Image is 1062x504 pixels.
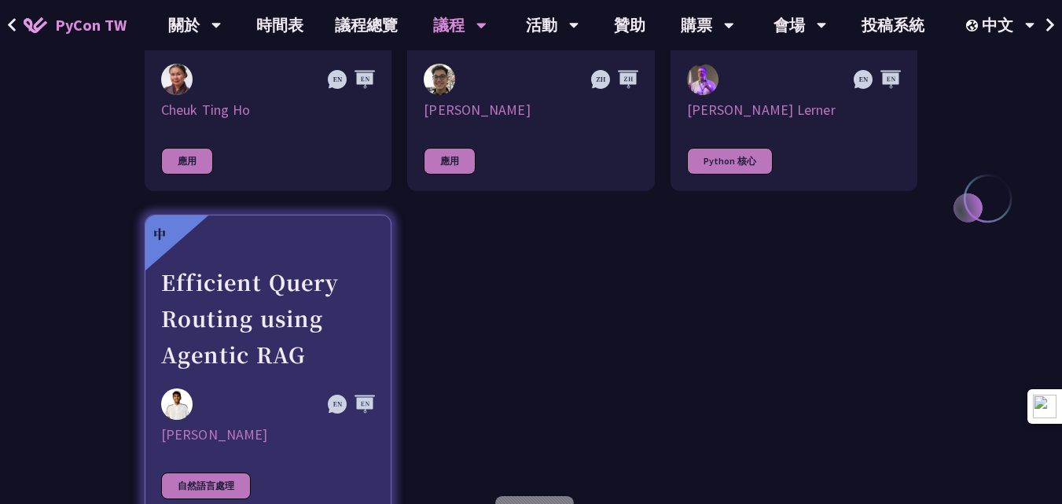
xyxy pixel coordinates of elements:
[161,148,213,175] div: 應用
[424,148,476,175] div: 應用
[161,425,375,444] div: [PERSON_NAME]
[161,388,193,420] img: Tarun Jain
[424,64,455,95] img: Milo Chen
[153,225,166,244] div: 中
[966,20,982,31] img: Locale Icon
[161,64,193,95] img: Cheuk Ting Ho
[24,17,47,33] img: Home icon of PyCon TW 2025
[8,6,142,45] a: PyCon TW
[687,64,718,98] img: Reuven M. Lerner
[161,264,375,373] div: Efficient Query Routing using Agentic RAG
[424,101,638,120] div: [PERSON_NAME]
[161,473,251,499] div: 自然語言處理
[687,148,773,175] div: Python 核心
[687,101,901,120] div: [PERSON_NAME] Lerner
[161,101,375,120] div: Cheuk Ting Ho
[55,13,127,37] span: PyCon TW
